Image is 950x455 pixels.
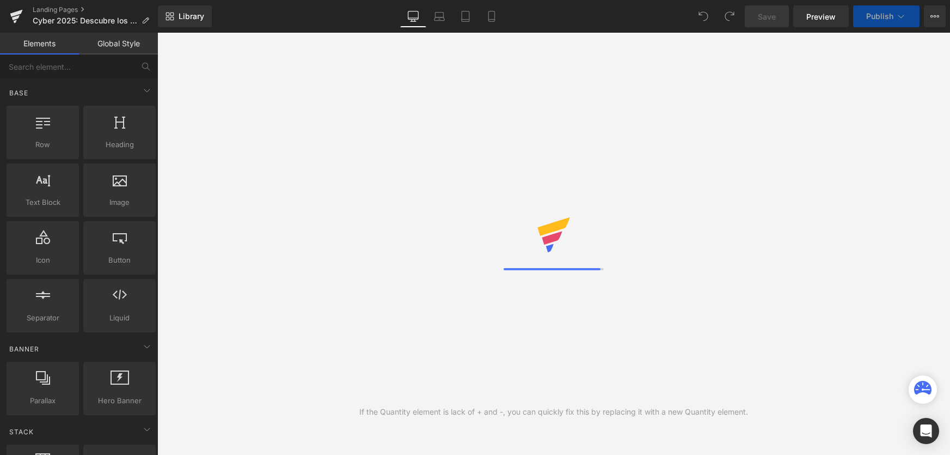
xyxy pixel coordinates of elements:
a: Landing Pages [33,5,158,14]
span: Icon [10,254,76,266]
span: Library [179,11,204,21]
span: Base [8,88,29,98]
a: Mobile [479,5,505,27]
a: Tablet [452,5,479,27]
span: Hero Banner [87,395,152,407]
span: Image [87,197,152,208]
div: Open Intercom Messenger [913,418,939,444]
span: Save [758,11,776,22]
span: Separator [10,312,76,324]
a: Preview [793,5,849,27]
span: Row [10,139,76,150]
span: Preview [806,11,836,22]
button: Publish [853,5,920,27]
a: Desktop [400,5,426,27]
button: Redo [719,5,740,27]
span: Cyber 2025: Descubre los Mejores Precios | Modista [33,16,137,25]
a: Laptop [426,5,452,27]
span: Text Block [10,197,76,208]
span: Publish [866,12,893,21]
span: Liquid [87,312,152,324]
a: Global Style [79,33,158,54]
button: Undo [692,5,714,27]
span: Button [87,254,152,266]
span: Stack [8,427,35,437]
span: Parallax [10,395,76,407]
div: If the Quantity element is lack of + and -, you can quickly fix this by replacing it with a new Q... [359,406,748,418]
a: New Library [158,5,212,27]
span: Banner [8,344,40,354]
button: More [924,5,946,27]
span: Heading [87,139,152,150]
